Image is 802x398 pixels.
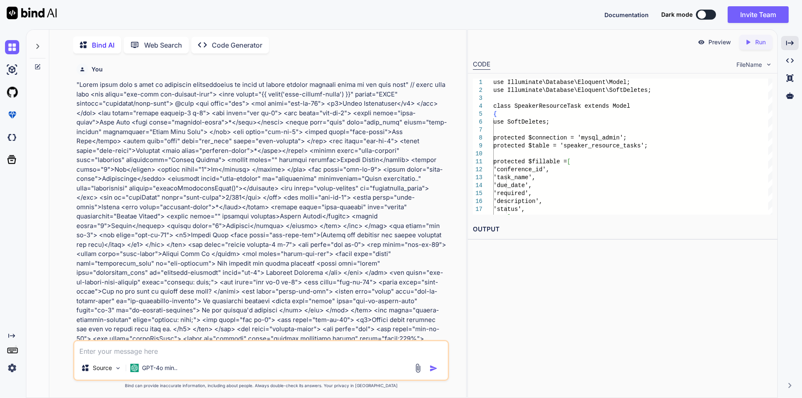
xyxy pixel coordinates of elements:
span: ; [511,214,514,221]
img: preview [698,38,705,46]
img: Bind AI [7,7,57,19]
div: 17 [473,205,482,213]
button: Documentation [604,10,649,19]
img: icon [429,364,438,373]
span: protected $connection = 'mysql_admin'; [493,134,627,141]
span: class SpeakerResourceTask extends Model [493,103,630,109]
div: 8 [473,134,482,142]
img: attachment [413,363,423,373]
h2: OUTPUT [468,220,777,239]
p: Bind can provide inaccurate information, including about people. Always double-check its answers.... [73,383,449,389]
img: GPT-4o mini [130,364,139,372]
div: 1 [473,79,482,86]
img: settings [5,361,19,375]
span: 'task_name', [493,174,536,181]
span: Dark mode [661,10,693,19]
div: 2 [473,86,482,94]
p: Bind AI [92,40,114,50]
span: 'description', [493,198,543,205]
img: darkCloudIdeIcon [5,130,19,144]
img: chevron down [765,61,772,68]
div: 12 [473,166,482,174]
p: Web Search [144,40,182,50]
span: [ [567,158,570,165]
span: use Illuminate\Database\Eloquent\Model; [493,79,630,86]
button: Invite Team [728,6,789,23]
div: 18 [473,213,482,221]
span: FileName [736,61,762,69]
div: 4 [473,102,482,110]
div: 14 [473,182,482,190]
span: { [493,111,497,117]
span: 'conference_id', [493,166,549,173]
div: 11 [473,158,482,166]
img: ai-studio [5,63,19,77]
div: 7 [473,126,482,134]
div: 3 [473,94,482,102]
img: chat [5,40,19,54]
span: use SoftDeletes; [493,119,549,125]
span: 'status', [493,206,525,213]
h6: You [91,65,103,74]
p: Source [93,364,112,372]
div: CODE [473,60,490,70]
img: githubLight [5,85,19,99]
p: Run [755,38,766,46]
span: protected $table = 'speaker_resource_tasks'; [493,142,648,149]
span: ] [507,214,510,221]
div: 9 [473,142,482,150]
div: 5 [473,110,482,118]
div: 16 [473,198,482,205]
span: 'required', [493,190,532,197]
div: 6 [473,118,482,126]
div: 13 [473,174,482,182]
span: Documentation [604,11,649,18]
p: GPT-4o min.. [142,364,178,372]
img: Pick Models [114,365,122,372]
img: premium [5,108,19,122]
span: 'due_date', [493,182,532,189]
span: protected $fillable = [493,158,567,165]
p: Preview [708,38,731,46]
div: 15 [473,190,482,198]
span: use Illuminate\Database\Eloquent\SoftDeletes; [493,87,651,94]
p: Code Generator [212,40,262,50]
div: 10 [473,150,482,158]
